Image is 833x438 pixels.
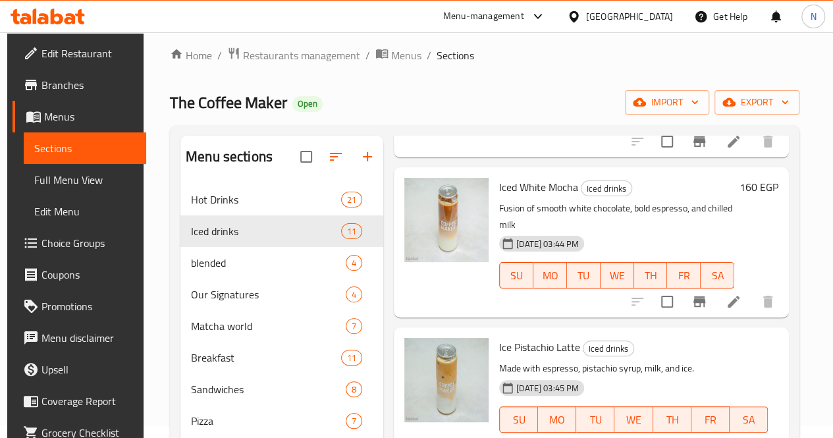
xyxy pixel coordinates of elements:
[752,286,784,317] button: delete
[538,406,576,433] button: MO
[653,406,691,433] button: TH
[346,320,362,333] span: 7
[499,177,578,197] span: Iced White Mocha
[583,341,633,356] span: Iced drinks
[342,352,362,364] span: 11
[391,47,421,63] span: Menus
[653,288,681,315] span: Select to update
[730,406,768,433] button: SA
[567,262,601,288] button: TU
[739,178,778,196] h6: 160 EGP
[191,255,346,271] span: blended
[41,362,136,377] span: Upsell
[191,318,346,334] span: Matcha world
[499,337,580,357] span: Ice Pistachio Latte
[180,373,383,405] div: Sandwiches8
[13,227,146,259] a: Choice Groups
[505,410,533,429] span: SU
[170,47,212,63] a: Home
[24,196,146,227] a: Edit Menu
[34,140,136,156] span: Sections
[191,413,346,429] span: Pizza
[180,184,383,215] div: Hot Drinks21
[180,310,383,342] div: Matcha world7
[41,330,136,346] span: Menu disclaimer
[41,393,136,409] span: Coverage Report
[583,341,634,356] div: Iced drinks
[375,47,421,64] a: Menus
[346,287,362,302] div: items
[34,172,136,188] span: Full Menu View
[13,322,146,354] a: Menu disclaimer
[437,47,474,63] span: Sections
[41,45,136,61] span: Edit Restaurant
[41,298,136,314] span: Promotions
[499,360,768,377] p: Made with espresso, pistachio syrup, milk, and ice.
[634,262,668,288] button: TH
[810,9,816,24] span: N
[346,383,362,396] span: 8
[13,259,146,290] a: Coupons
[13,385,146,417] a: Coverage Report
[186,147,273,167] h2: Menu sections
[170,88,287,117] span: The Coffee Maker
[346,255,362,271] div: items
[34,204,136,219] span: Edit Menu
[714,90,799,115] button: export
[180,247,383,279] div: blended4
[752,126,784,157] button: delete
[576,406,614,433] button: TU
[346,288,362,301] span: 4
[320,141,352,173] span: Sort sections
[499,200,734,233] p: Fusion of smooth white chocolate, bold espresso, and chilled milk
[572,266,595,285] span: TU
[342,194,362,206] span: 21
[13,354,146,385] a: Upsell
[606,266,629,285] span: WE
[180,279,383,310] div: Our Signatures4
[346,413,362,429] div: items
[180,215,383,247] div: Iced drinks11
[292,143,320,171] span: Select all sections
[346,318,362,334] div: items
[404,178,489,262] img: Iced White Mocha
[292,96,323,112] div: Open
[341,350,362,366] div: items
[180,405,383,437] div: Pizza7
[586,9,673,24] div: [GEOGRAPHIC_DATA]
[691,406,730,433] button: FR
[684,126,715,157] button: Branch-specific-item
[635,94,699,111] span: import
[44,109,136,124] span: Menus
[404,338,489,422] img: Ice Pistachio Latte
[701,262,734,288] button: SA
[24,132,146,164] a: Sections
[13,290,146,322] a: Promotions
[614,406,653,433] button: WE
[672,266,695,285] span: FR
[658,410,686,429] span: TH
[706,266,729,285] span: SA
[191,381,346,397] span: Sandwiches
[13,38,146,69] a: Edit Restaurant
[191,223,341,239] span: Iced drinks
[697,410,724,429] span: FR
[625,90,709,115] button: import
[243,47,360,63] span: Restaurants management
[533,262,567,288] button: MO
[41,77,136,93] span: Branches
[170,47,799,64] nav: breadcrumb
[191,287,346,302] span: Our Signatures
[726,294,741,310] a: Edit menu item
[581,410,609,429] span: TU
[511,382,584,395] span: [DATE] 03:45 PM
[653,128,681,155] span: Select to update
[13,69,146,101] a: Branches
[342,225,362,238] span: 11
[499,262,533,288] button: SU
[581,180,632,196] div: Iced drinks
